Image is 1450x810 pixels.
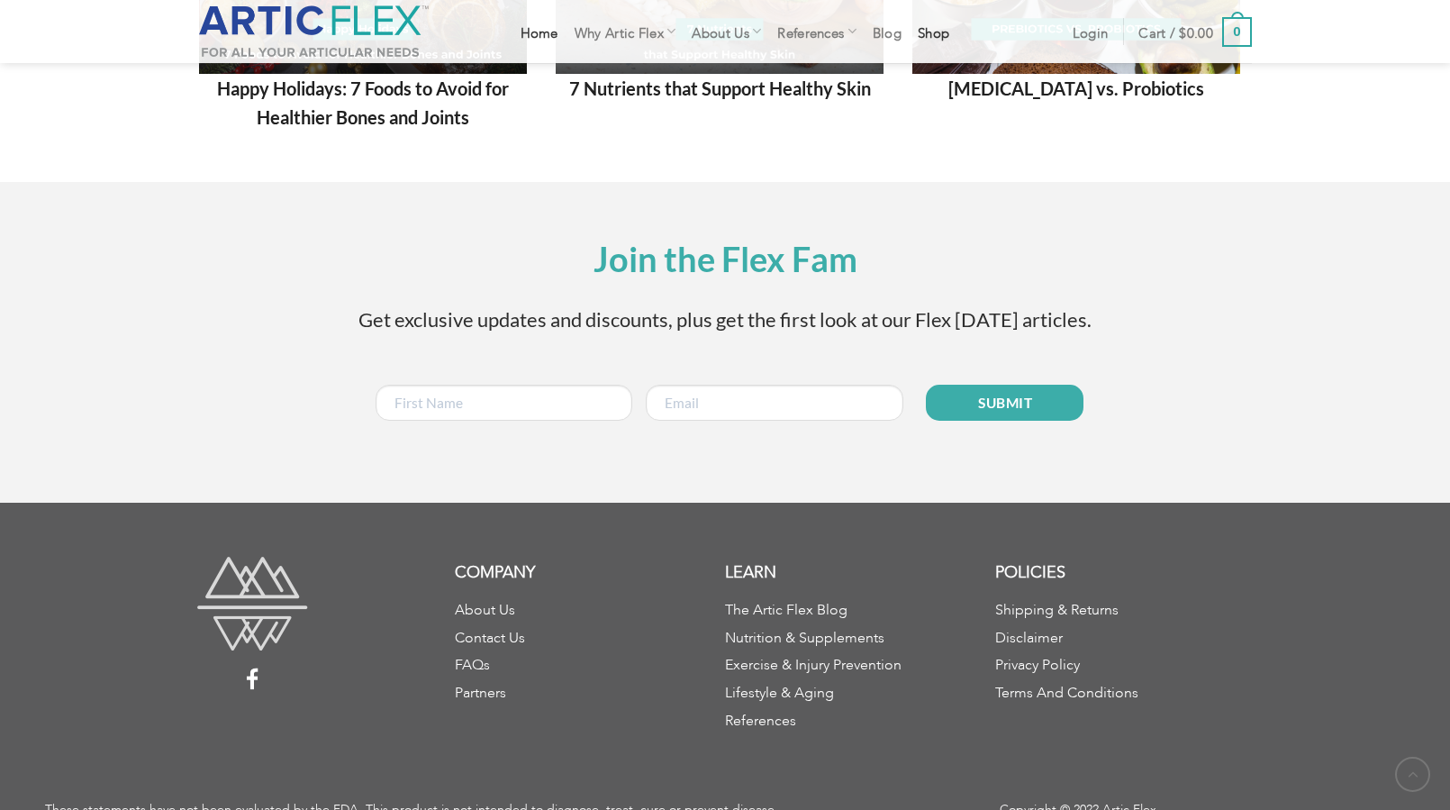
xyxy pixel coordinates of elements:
strong: 0 [1222,17,1252,47]
a: Go to top [1395,757,1430,792]
a: About Us [455,604,515,611]
a: Lifestyle & Aging [725,687,834,694]
a: Shop [918,15,949,48]
input: Submit [926,385,1084,421]
h3: Policies [995,557,1265,583]
span: Login [1073,24,1109,39]
input: Email [646,385,903,421]
a: Contact Us [455,632,525,639]
a: 7 Nutrients that Support Healthy Skin [569,77,871,99]
h3: Join the Flex Fam [198,232,1252,287]
a: Happy Holidays: 7 Foods to Avoid for Healthier Bones and Joints [217,77,509,128]
a: Login [1073,15,1109,48]
a: Blog [873,15,902,48]
a: References [777,14,856,49]
span: $ [1179,28,1186,35]
a: Terms And Conditions [995,687,1138,694]
a: FAQs [455,659,490,666]
a: Partners [455,687,506,694]
a: Nutrition & Supplements [725,632,884,639]
a: Disclaimer [995,632,1063,639]
a: Cart / $0.00 0 [1138,4,1252,59]
h3: Company [455,557,725,583]
img: facebook.png [246,668,258,690]
a: Privacy Policy [995,659,1080,666]
a: Shipping & Returns [995,604,1119,611]
a: Exercise & Injury Prevention [725,659,902,666]
span: Cart / [1138,24,1213,39]
img: footer-logo.png [197,557,308,651]
a: [MEDICAL_DATA] vs. Probiotics [948,77,1204,99]
a: Home [521,15,558,48]
a: About Us [692,14,761,49]
a: The Artic Flex Blog [725,604,847,611]
p: Get exclusive updates and discounts, plus get the first look at our Flex [DATE] articles. [198,304,1252,335]
a: References [725,714,796,722]
img: Artic Flex [198,5,430,59]
h3: Learn [725,557,995,583]
input: First Name [376,385,633,421]
bdi: 0.00 [1179,28,1213,35]
a: Why Artic Flex [575,14,676,49]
